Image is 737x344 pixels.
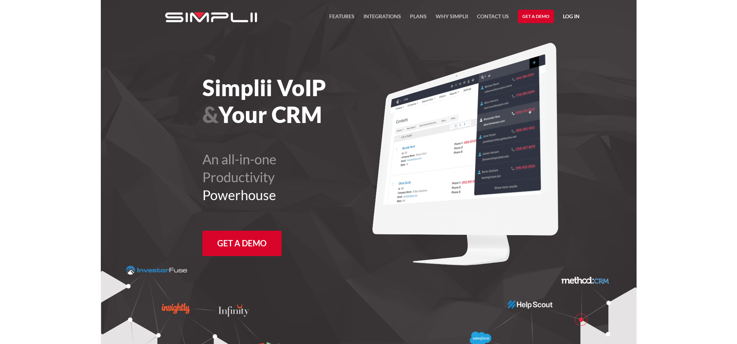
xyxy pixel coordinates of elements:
[202,150,410,204] h2: An all-in-one Productivity
[165,12,257,22] img: Simplii
[202,187,276,203] span: Powerhouse
[410,12,427,25] a: Plans
[202,74,410,128] h1: Simplii VoIP Your CRM
[363,12,401,25] a: Integrations
[563,12,580,23] a: Log in
[202,231,282,256] a: Get a Demo
[477,12,509,25] a: Contact US
[436,12,468,25] a: Why Simplii
[202,101,218,128] span: &
[329,12,355,25] a: FEATURES
[518,10,554,23] a: Get a Demo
